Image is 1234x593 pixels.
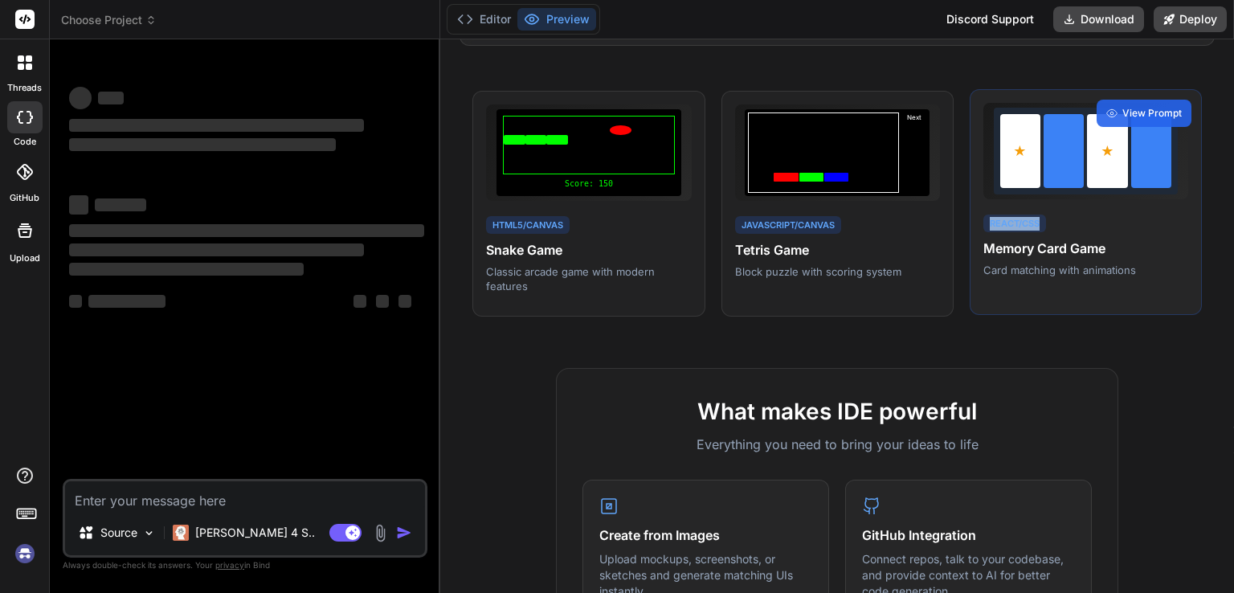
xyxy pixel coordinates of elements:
[195,525,315,541] p: [PERSON_NAME] 4 S..
[735,240,940,260] h4: Tetris Game
[142,526,156,540] img: Pick Models
[61,12,157,28] span: Choose Project
[1122,106,1182,121] span: View Prompt
[7,81,42,95] label: threads
[1154,6,1227,32] button: Deploy
[503,178,675,190] div: Score: 150
[862,526,1075,545] h4: GitHub Integration
[902,112,926,193] div: Next
[398,295,411,308] span: ‌
[69,295,82,308] span: ‌
[173,525,189,541] img: Claude 4 Sonnet
[69,263,304,276] span: ‌
[98,92,124,104] span: ‌
[14,135,36,149] label: code
[353,295,366,308] span: ‌
[1053,6,1144,32] button: Download
[69,195,88,215] span: ‌
[599,526,812,545] h4: Create from Images
[10,252,40,265] label: Upload
[11,540,39,567] img: signin
[582,395,1092,428] h2: What makes IDE powerful
[88,295,165,308] span: ‌
[95,198,146,211] span: ‌
[486,240,691,260] h4: Snake Game
[215,560,244,570] span: privacy
[983,263,1188,277] p: Card matching with animations
[937,6,1044,32] div: Discord Support
[517,8,596,31] button: Preview
[69,243,364,256] span: ‌
[69,138,336,151] span: ‌
[371,524,390,542] img: attachment
[983,239,1188,258] h4: Memory Card Game
[63,558,427,573] p: Always double-check its answers. Your in Bind
[983,215,1046,233] div: React/CSS
[100,525,137,541] p: Source
[582,435,1092,454] p: Everything you need to bring your ideas to life
[451,8,517,31] button: Editor
[69,119,364,132] span: ‌
[486,216,570,235] div: HTML5/Canvas
[396,525,412,541] img: icon
[735,264,940,279] p: Block puzzle with scoring system
[735,216,841,235] div: JavaScript/Canvas
[10,191,39,205] label: GitHub
[69,87,92,109] span: ‌
[69,224,424,237] span: ‌
[376,295,389,308] span: ‌
[486,264,691,293] p: Classic arcade game with modern features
